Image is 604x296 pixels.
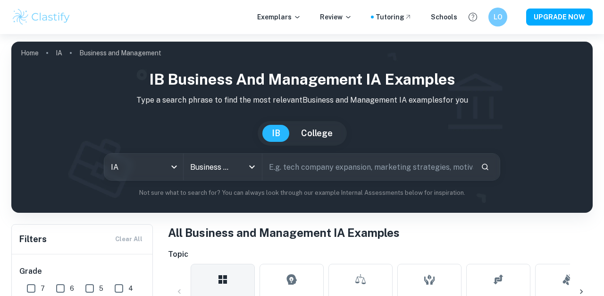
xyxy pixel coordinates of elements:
[19,68,585,91] h1: IB Business and Management IA examples
[431,12,457,22] a: Schools
[320,12,352,22] p: Review
[292,125,342,142] button: College
[493,12,503,22] h6: LO
[262,125,290,142] button: IB
[376,12,412,22] a: Tutoring
[99,283,103,294] span: 5
[168,249,593,260] h6: Topic
[11,8,71,26] img: Clastify logo
[11,42,593,213] img: profile cover
[477,159,493,175] button: Search
[168,224,593,241] h1: All Business and Management IA Examples
[41,283,45,294] span: 7
[488,8,507,26] button: LO
[21,46,39,60] a: Home
[257,12,301,22] p: Exemplars
[245,160,259,174] button: Open
[70,283,74,294] span: 6
[19,266,146,277] h6: Grade
[19,95,585,106] p: Type a search phrase to find the most relevant Business and Management IA examples for you
[128,283,133,294] span: 4
[526,9,593,26] button: UPGRADE NOW
[19,233,47,246] h6: Filters
[262,154,473,180] input: E.g. tech company expansion, marketing strategies, motivation theories...
[79,48,161,58] p: Business and Management
[104,154,183,180] div: IA
[56,46,62,60] a: IA
[19,188,585,198] p: Not sure what to search for? You can always look through our example Internal Assessments below f...
[465,9,481,25] button: Help and Feedback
